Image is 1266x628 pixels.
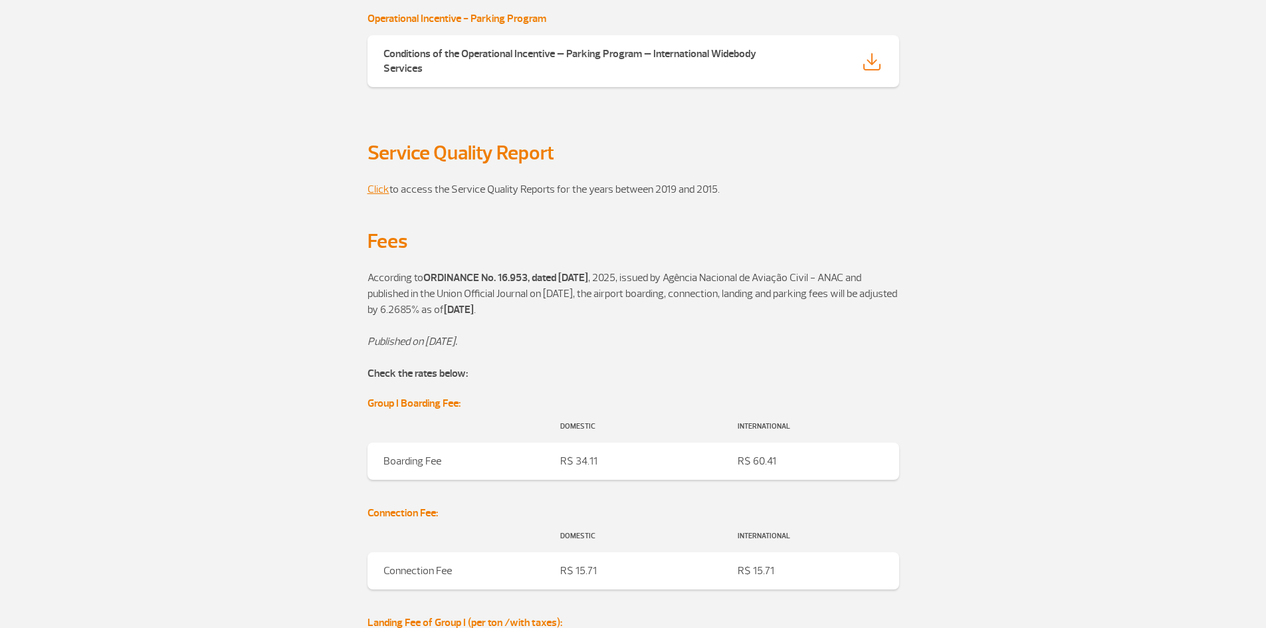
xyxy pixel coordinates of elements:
font: Fees [368,229,407,254]
font: Service Quality Report [368,140,554,165]
font: Check the rates below: [368,367,468,380]
a: Click [368,183,389,196]
a: Conditions of the Operational Incentive – Parking Program – International Widebody Services [368,35,899,87]
font: to access the Service Quality Reports for the years between 2019 and 2015. [389,183,720,196]
font: Connection Fee: [368,506,438,520]
font: R$ 60.41 [738,455,776,468]
font: According to [368,271,423,284]
font: Group I Boarding Fee: [368,397,461,410]
font: R$ 15.71 [738,564,774,577]
font: Operational Incentive - Parking Program [368,12,546,25]
font: Boarding Fee [383,455,441,468]
font: . [474,303,476,316]
font: Published on [DATE]. [368,335,457,348]
font: R$ 15.71 [560,564,597,577]
font: Domestic [560,532,595,540]
font: R$ 34.11 [560,455,597,468]
font: Connection Fee [383,564,452,577]
font: ORDINANCE No. 16.953, dated [DATE] [423,271,588,284]
font: , 2025, issued by Agência Nacional de Aviação Civil - ANAC and published in the Union Official Jo... [368,271,897,316]
font: Domestic [560,422,595,431]
font: [DATE] [444,303,474,316]
font: Conditions of the Operational Incentive – Parking Program – International Widebody Services [383,47,756,75]
font: International [738,532,790,540]
font: International [738,422,790,431]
